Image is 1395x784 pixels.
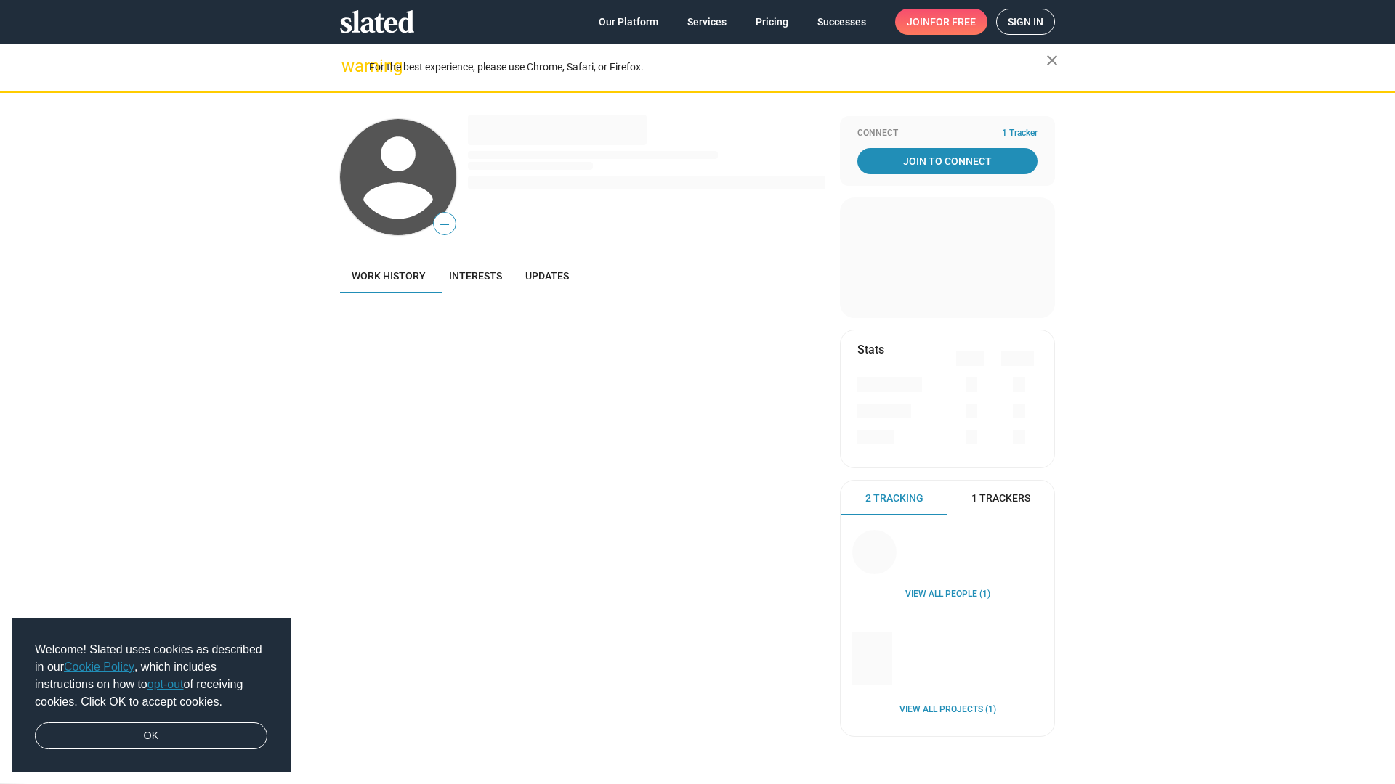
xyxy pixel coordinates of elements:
a: View all People (1) [905,589,990,600]
span: Join To Connect [860,148,1035,174]
span: Work history [352,270,426,282]
span: 1 Trackers [971,491,1030,505]
a: Updates [514,258,581,293]
div: For the best experience, please use Chrome, Safari, or Firefox. [369,57,1046,77]
span: Interests [449,270,502,282]
a: Pricing [744,9,800,35]
span: — [434,215,456,234]
a: Work history [340,258,437,293]
a: View all Projects (1) [899,704,996,716]
a: dismiss cookie message [35,722,267,750]
a: Services [676,9,738,35]
span: Updates [525,270,569,282]
span: Services [687,9,727,35]
a: Our Platform [587,9,670,35]
a: Sign in [996,9,1055,35]
span: Sign in [1008,9,1043,34]
span: Successes [817,9,866,35]
a: Cookie Policy [64,661,134,673]
a: Interests [437,258,514,293]
a: opt-out [147,678,184,690]
span: Pricing [756,9,788,35]
div: Connect [857,128,1038,139]
span: for free [930,9,976,35]
span: 2 Tracking [865,491,923,505]
mat-card-title: Stats [857,342,884,357]
span: Our Platform [599,9,658,35]
a: Joinfor free [895,9,987,35]
a: Join To Connect [857,148,1038,174]
a: Successes [806,9,878,35]
mat-icon: close [1043,52,1061,69]
div: cookieconsent [12,618,291,773]
span: Join [907,9,976,35]
mat-icon: warning [341,57,359,75]
span: 1 Tracker [1002,128,1038,139]
span: Welcome! Slated uses cookies as described in our , which includes instructions on how to of recei... [35,641,267,711]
